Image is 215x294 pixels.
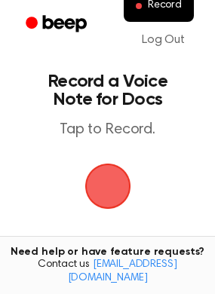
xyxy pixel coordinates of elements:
h1: Record a Voice Note for Docs [27,72,188,109]
span: Contact us [9,259,206,285]
a: Beep [15,10,100,39]
img: Beep Logo [85,164,131,209]
a: [EMAIL_ADDRESS][DOMAIN_NAME] [68,259,177,283]
p: Tap to Record. [27,121,188,139]
a: Log Out [127,22,200,58]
